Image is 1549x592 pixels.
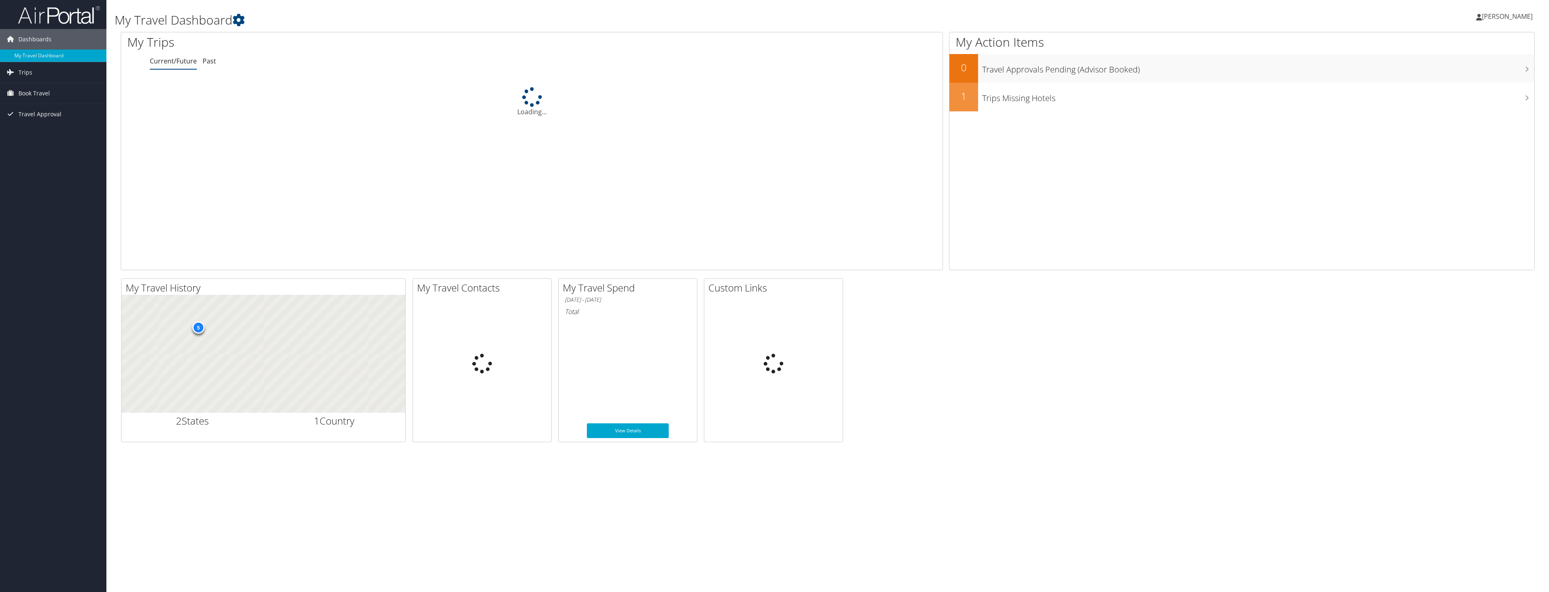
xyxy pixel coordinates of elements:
a: 0Travel Approvals Pending (Advisor Booked) [949,54,1534,83]
h2: 0 [949,61,978,75]
a: Past [203,56,216,66]
h6: [DATE] - [DATE] [565,296,691,304]
h1: My Action Items [949,34,1534,51]
span: Book Travel [18,83,50,104]
h2: Custom Links [708,281,843,295]
h2: My Travel Spend [563,281,697,295]
h1: My Travel Dashboard [115,11,1065,29]
div: Loading... [121,87,942,117]
h3: Trips Missing Hotels [982,88,1534,104]
a: 1Trips Missing Hotels [949,83,1534,111]
span: Trips [18,62,32,83]
h2: States [128,414,257,428]
h1: My Trips [127,34,594,51]
div: 5 [192,321,204,334]
span: 2 [176,414,182,427]
span: [PERSON_NAME] [1482,12,1533,21]
span: 1 [314,414,320,427]
img: airportal-logo.png [18,5,100,25]
h2: My Travel Contacts [417,281,551,295]
h2: 1 [949,89,978,103]
h3: Travel Approvals Pending (Advisor Booked) [982,60,1534,75]
span: Travel Approval [18,104,61,124]
h2: My Travel History [126,281,405,295]
a: [PERSON_NAME] [1476,4,1541,29]
a: Current/Future [150,56,197,66]
h6: Total [565,307,691,316]
h2: Country [270,414,399,428]
span: Dashboards [18,29,52,50]
a: View Details [587,423,669,438]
